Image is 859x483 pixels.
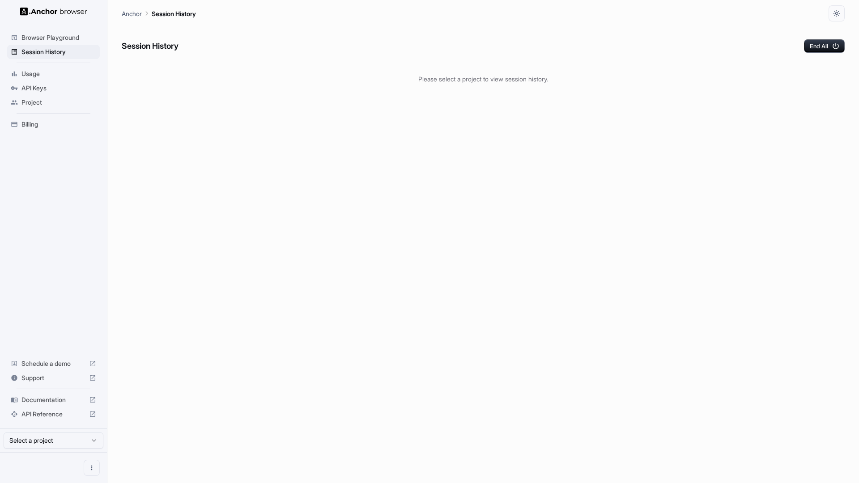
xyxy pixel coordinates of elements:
[21,98,96,107] span: Project
[7,67,100,81] div: Usage
[21,47,96,56] span: Session History
[122,9,142,18] p: Anchor
[7,117,100,131] div: Billing
[21,69,96,78] span: Usage
[20,7,87,16] img: Anchor Logo
[7,81,100,95] div: API Keys
[7,371,100,385] div: Support
[7,393,100,407] div: Documentation
[7,45,100,59] div: Session History
[122,8,196,18] nav: breadcrumb
[21,410,85,419] span: API Reference
[7,356,100,371] div: Schedule a demo
[7,30,100,45] div: Browser Playground
[21,395,85,404] span: Documentation
[122,74,845,84] p: Please select a project to view session history.
[21,84,96,93] span: API Keys
[21,33,96,42] span: Browser Playground
[804,39,845,53] button: End All
[7,407,100,421] div: API Reference
[122,40,179,53] h6: Session History
[21,120,96,129] span: Billing
[7,95,100,110] div: Project
[21,359,85,368] span: Schedule a demo
[21,373,85,382] span: Support
[84,460,100,476] button: Open menu
[152,9,196,18] p: Session History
